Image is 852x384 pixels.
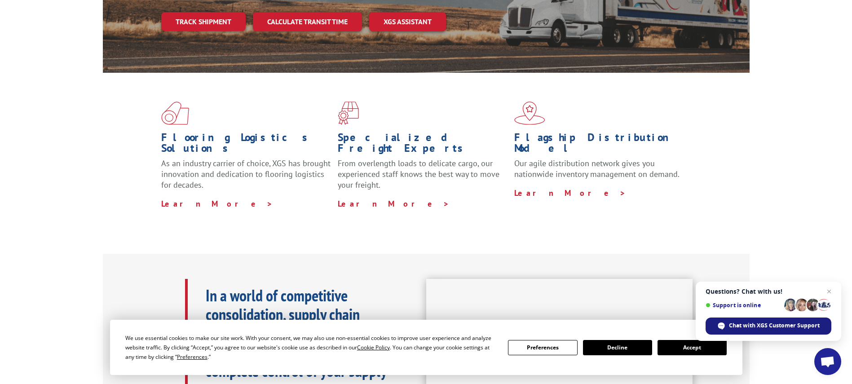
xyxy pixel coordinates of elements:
span: Chat with XGS Customer Support [729,322,820,330]
span: As an industry carrier of choice, XGS has brought innovation and dedication to flooring logistics... [161,158,331,190]
span: Our agile distribution network gives you nationwide inventory management on demand. [514,158,680,179]
a: Learn More > [338,199,450,209]
h1: Flooring Logistics Solutions [161,132,331,158]
img: xgs-icon-focused-on-flooring-red [338,102,359,125]
a: Calculate transit time [253,12,362,31]
div: Open chat [814,348,841,375]
p: From overlength loads to delicate cargo, our experienced staff knows the best way to move your fr... [338,158,508,198]
div: Cookie Consent Prompt [110,320,742,375]
span: Support is online [706,302,781,309]
span: Preferences [177,353,207,361]
div: We use essential cookies to make our site work. With your consent, we may also use non-essential ... [125,333,497,362]
h1: Specialized Freight Experts [338,132,508,158]
button: Accept [658,340,727,355]
img: xgs-icon-total-supply-chain-intelligence-red [161,102,189,125]
button: Decline [583,340,652,355]
span: Cookie Policy [357,344,390,351]
a: Learn More > [514,188,626,198]
h1: Flagship Distribution Model [514,132,684,158]
a: XGS ASSISTANT [369,12,446,31]
button: Preferences [508,340,577,355]
a: Track shipment [161,12,246,31]
img: xgs-icon-flagship-distribution-model-red [514,102,545,125]
a: Learn More > [161,199,273,209]
span: Questions? Chat with us! [706,288,831,295]
div: Chat with XGS Customer Support [706,318,831,335]
span: Close chat [824,286,834,297]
